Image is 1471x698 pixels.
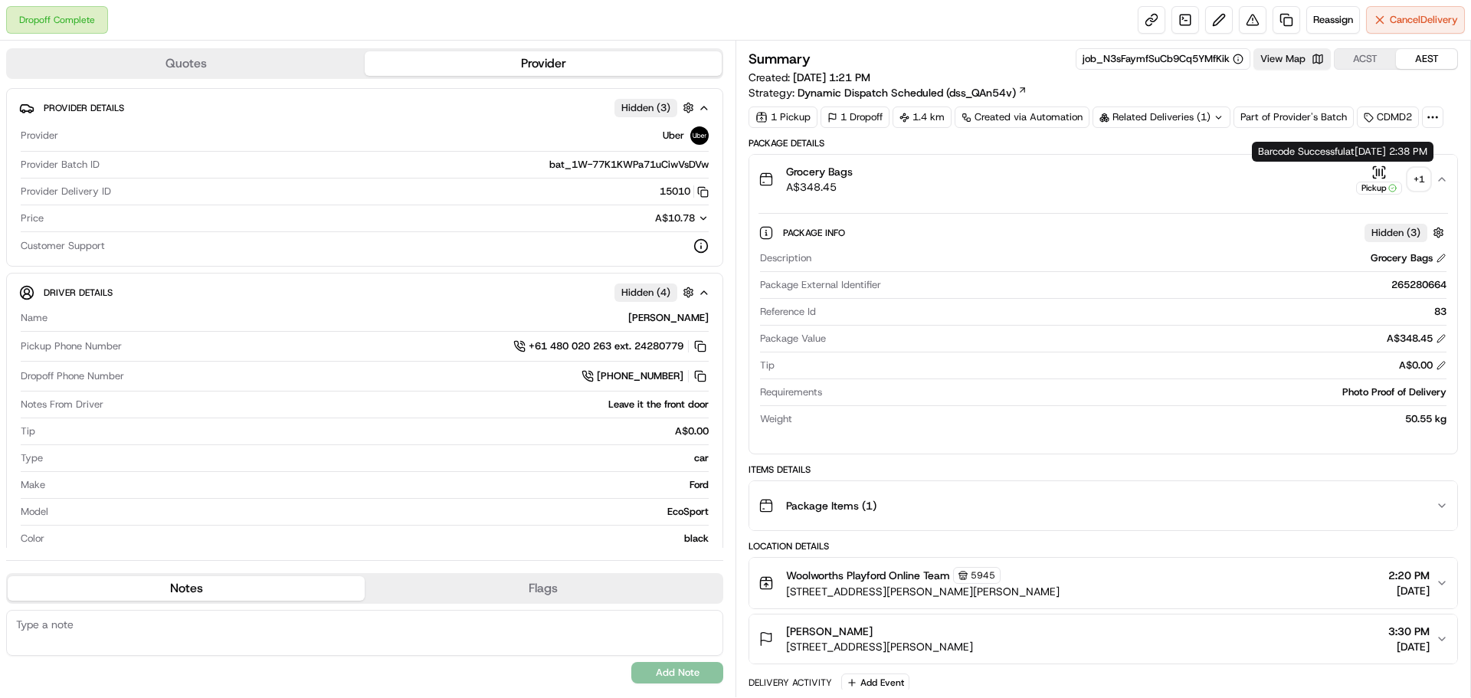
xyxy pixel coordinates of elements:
span: Package Items ( 1 ) [786,498,876,513]
span: Requirements [760,385,822,399]
div: Barcode Successful [1252,142,1433,162]
div: + 1 [1408,169,1430,190]
h3: Summary [749,52,811,66]
span: 2:20 PM [1388,568,1430,583]
span: bat_1W-77K1KWPa71uCiwVsDVw [549,158,709,172]
span: Tip [21,424,35,438]
img: Nash [15,15,46,46]
div: car [49,451,709,465]
div: A$348.45 [1387,332,1446,346]
span: Notes From Driver [21,398,103,411]
div: Photo Proof of Delivery [828,385,1446,399]
button: Hidden (3) [614,98,698,117]
button: Hidden (3) [1365,223,1448,242]
span: Tip [760,359,775,372]
span: [DATE] [1388,639,1430,654]
button: Reassign [1306,6,1360,34]
div: 📗 [15,224,28,236]
div: Delivery Activity [749,677,832,689]
div: We're available if you need us! [52,162,194,174]
div: black [51,532,709,546]
span: [DATE] [1388,583,1430,598]
span: Provider Details [44,102,124,114]
div: EcoSport [54,505,709,519]
span: Description [760,251,811,265]
div: 50.55 kg [798,412,1446,426]
button: A$10.78 [574,211,709,225]
button: Provider [365,51,722,76]
span: Package External Identifier [760,278,881,292]
span: Woolworths Playford Online Team [786,568,950,583]
button: Woolworths Playford Online Team5945[STREET_ADDRESS][PERSON_NAME][PERSON_NAME]2:20 PM[DATE] [749,558,1457,608]
div: 265280664 [887,278,1446,292]
div: Location Details [749,540,1458,552]
span: Knowledge Base [31,222,117,238]
div: Leave it the front door [110,398,709,411]
span: Hidden ( 3 ) [621,101,670,115]
span: Weight [760,412,792,426]
div: A$0.00 [41,424,709,438]
span: Provider Delivery ID [21,185,111,198]
button: Hidden (4) [614,283,698,302]
span: Customer Support [21,239,105,253]
span: 5945 [971,569,995,582]
span: Provider Batch ID [21,158,100,172]
a: Created via Automation [955,107,1089,128]
span: at [DATE] 2:38 PM [1345,145,1427,158]
a: Powered byPylon [108,259,185,271]
div: A$0.00 [1399,359,1446,372]
button: 15010 [660,185,709,198]
a: +61 480 020 263 ext. 24280779 [513,338,709,355]
span: Provider [21,129,58,143]
span: A$348.45 [786,179,853,195]
a: [PHONE_NUMBER] [582,368,709,385]
div: Related Deliveries (1) [1093,107,1230,128]
span: Package Info [783,227,848,239]
span: Package Value [760,332,826,346]
span: Uber [663,129,684,143]
span: Reference Id [760,305,816,319]
div: Grocery BagsA$348.45Pickup+1 [749,204,1457,454]
button: View Map [1253,48,1331,70]
div: 1 Dropoff [821,107,889,128]
a: 💻API Documentation [123,216,252,244]
span: Model [21,505,48,519]
span: [PHONE_NUMBER] [597,369,683,383]
span: Type [21,451,43,465]
span: Reassign [1313,13,1353,27]
button: Flags [365,576,722,601]
span: Hidden ( 3 ) [1371,226,1420,240]
div: Ford [51,478,709,492]
span: Created: [749,70,870,85]
span: Grocery Bags [786,164,853,179]
span: [STREET_ADDRESS][PERSON_NAME][PERSON_NAME] [786,584,1060,599]
div: CDMD2 [1357,107,1419,128]
span: A$10.78 [655,211,695,224]
span: [STREET_ADDRESS][PERSON_NAME] [786,639,973,654]
button: Pickup+1 [1356,165,1430,195]
img: 1736555255976-a54dd68f-1ca7-489b-9aae-adbdc363a1c4 [15,146,43,174]
div: Strategy: [749,85,1027,100]
span: Dropoff Phone Number [21,369,124,383]
span: +61 480 020 263 ext. 24280779 [529,339,683,353]
button: AEST [1396,49,1457,69]
button: Pickup [1356,165,1402,195]
span: Driver Details [44,287,113,299]
img: uber-new-logo.jpeg [690,126,709,145]
button: job_N3sFaymfSuCb9Cq5YMfKik [1083,52,1243,66]
span: Cancel Delivery [1390,13,1458,27]
button: Quotes [8,51,365,76]
div: Grocery Bags [1371,251,1446,265]
span: Hidden ( 4 ) [621,286,670,300]
button: Notes [8,576,365,601]
div: Items Details [749,464,1458,476]
div: Pickup [1356,182,1402,195]
span: API Documentation [145,222,246,238]
button: Start new chat [260,151,279,169]
button: Grocery BagsA$348.45Pickup+1 [749,155,1457,204]
input: Clear [40,99,253,115]
span: Dynamic Dispatch Scheduled (dss_QAn54v) [798,85,1016,100]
